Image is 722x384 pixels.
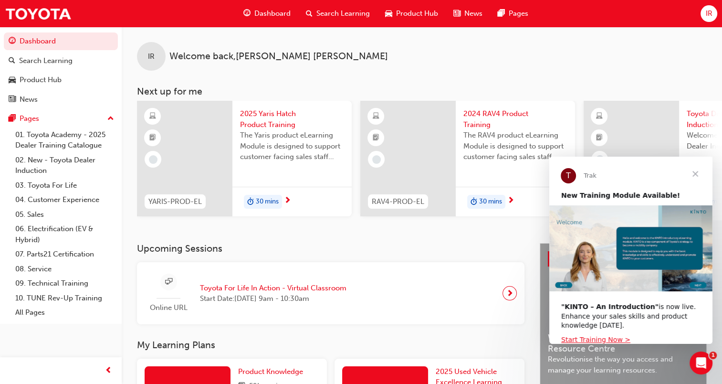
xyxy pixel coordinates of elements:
a: Latest NewsShow all [548,251,699,267]
div: Product Hub [20,75,62,85]
span: guage-icon [9,37,16,46]
span: pages-icon [9,115,16,123]
a: Dashboard [4,32,118,50]
span: Product Hub [396,8,438,19]
span: learningRecordVerb_NONE-icon [596,155,604,164]
span: YARIS-PROD-EL [148,196,202,207]
a: Product Hub [4,71,118,89]
span: next-icon [284,197,291,205]
h3: Next up for me [122,86,722,97]
a: RAV4-PROD-EL2024 RAV4 Product TrainingThe RAV4 product eLearning Module is designed to support cu... [360,101,575,216]
span: Revolutionise the way you access and manage your learning resources. [548,354,699,375]
a: 08. Service [11,262,118,277]
span: Welcome to your new Training Resource Centre [548,332,699,354]
a: 03. Toyota For Life [11,178,118,193]
span: booktick-icon [373,132,379,144]
a: 02. New - Toyota Dealer Induction [11,153,118,178]
a: guage-iconDashboard [236,4,298,23]
div: Pages [20,113,39,124]
button: Pages [4,110,118,128]
div: Search Learning [19,55,73,66]
a: All Pages [11,305,118,320]
span: Dashboard [254,8,291,19]
iframe: Intercom live chat message [549,157,712,344]
span: learningRecordVerb_NONE-icon [372,155,381,164]
div: News [20,94,38,105]
a: Product Knowledge [238,366,307,377]
a: 09. Technical Training [11,276,118,291]
h3: Upcoming Sessions [137,243,524,254]
a: 07. Parts21 Certification [11,247,118,262]
a: 10. TUNE Rev-Up Training [11,291,118,306]
a: Search Learning [4,52,118,70]
a: News [4,91,118,108]
a: search-iconSearch Learning [298,4,377,23]
span: news-icon [9,96,16,104]
a: 06. Electrification (EV & Hybrid) [11,222,118,247]
span: car-icon [9,76,16,85]
span: Start Date: [DATE] 9am - 10:30am [200,293,346,304]
span: search-icon [9,57,15,65]
span: up-icon [107,113,114,125]
a: 04. Customer Experience [11,192,118,207]
span: Welcome back , [PERSON_NAME] [PERSON_NAME] [169,51,388,62]
span: duration-icon [247,196,254,208]
span: booktick-icon [149,132,156,144]
a: pages-iconPages [490,4,536,23]
span: car-icon [385,8,392,20]
span: prev-icon [105,365,112,377]
span: 30 mins [479,196,502,207]
a: Online URLToyota For Life In Action - Virtual ClassroomStart Date:[DATE] 9am - 10:30am [145,270,517,317]
span: next-icon [507,197,514,205]
button: DashboardSearch LearningProduct HubNews [4,31,118,110]
span: learningResourceType_ELEARNING-icon [596,110,603,123]
span: News [464,8,482,19]
span: news-icon [453,8,460,20]
a: car-iconProduct Hub [377,4,446,23]
span: The Yaris product eLearning Module is designed to support customer facing sales staff with introd... [240,130,344,162]
span: Search Learning [316,8,370,19]
span: 2024 RAV4 Product Training [463,108,567,130]
span: Toyota For Life In Action - Virtual Classroom [200,283,346,294]
span: learningResourceType_ELEARNING-icon [149,110,156,123]
span: Pages [509,8,528,19]
span: IR [148,51,155,62]
h3: My Learning Plans [137,340,524,351]
iframe: Intercom live chat [690,352,712,374]
img: Trak [5,3,72,24]
span: Online URL [145,302,192,313]
button: IR [701,5,717,22]
span: 30 mins [256,196,279,207]
span: 2025 Yaris Hatch Product Training [240,108,344,130]
a: 05. Sales [11,207,118,222]
span: learningResourceType_ELEARNING-icon [373,110,379,123]
span: pages-icon [498,8,505,20]
span: Product Knowledge [238,367,303,376]
span: RAV4-PROD-EL [372,196,424,207]
a: news-iconNews [446,4,490,23]
a: YARIS-PROD-EL2025 Yaris Hatch Product TrainingThe Yaris product eLearning Module is designed to s... [137,101,352,216]
span: sessionType_ONLINE_URL-icon [165,276,172,288]
span: learningRecordVerb_NONE-icon [149,155,157,164]
span: The RAV4 product eLearning Module is designed to support customer facing sales staff with introdu... [463,130,567,162]
span: next-icon [506,287,513,300]
span: guage-icon [243,8,251,20]
span: duration-icon [471,196,477,208]
a: 01. Toyota Academy - 2025 Dealer Training Catalogue [11,128,118,153]
span: booktick-icon [596,132,603,144]
span: 1 [709,352,717,359]
span: search-icon [306,8,313,20]
span: IR [705,8,712,19]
